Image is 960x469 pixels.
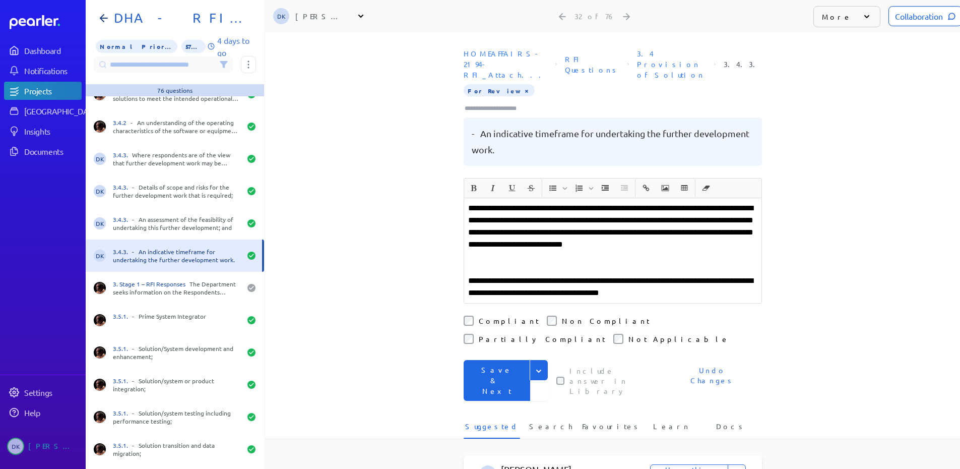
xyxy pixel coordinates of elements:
button: Italic [484,180,501,197]
a: Dashboard [4,41,82,60]
input: This checkbox controls whether your answer will be included in the Answer Library for future use [556,377,564,385]
p: More [822,12,852,22]
input: Type here to add tags [464,103,526,113]
span: Priority [96,40,177,53]
span: Decrease Indent [615,180,633,197]
div: Documents [24,146,81,156]
span: 3. Stage 1 – RFI Responses [113,280,189,288]
span: 3.5.1. [113,344,132,353]
span: Suggested [465,421,519,438]
h1: DHA - RFI FOIP CMS Solution Information [110,10,248,26]
span: Docs [716,421,746,438]
span: Dan Kilgallon [7,438,24,455]
span: Dan Kilgallon [273,8,289,24]
button: Expand [530,360,548,380]
span: Favourites [582,421,641,438]
span: Dan Kilgallon [94,250,106,262]
img: Ryan Baird [94,443,106,455]
span: Dan Kilgallon [94,153,106,165]
span: Insert Unordered List [544,180,569,197]
a: Notifications [4,62,82,80]
button: Undo Changes [663,360,762,401]
div: - Prime System Integrator [113,312,241,328]
span: 3.4.3. [113,248,132,256]
div: Settings [24,387,81,397]
div: 76 questions [157,86,193,94]
span: Reference Number: 3.4.3. [720,55,765,74]
div: Projects [24,86,81,96]
span: 3.5.1. [113,441,132,449]
span: Sheet: RFI Questions [561,50,623,79]
label: Partially Compliant [479,334,605,344]
a: DK[PERSON_NAME] [4,434,82,459]
span: Dan Kilgallon [94,217,106,229]
div: 32 of 76 [574,12,615,21]
div: Notifications [24,66,81,76]
div: Where respondents are of the view that further development work may be required in order to fully... [113,151,241,167]
button: Save & Next [464,360,530,401]
button: Insert link [637,180,655,197]
div: - An indicative timeframe for undertaking the further development work. [113,248,241,264]
div: - An assessment of the feasibility of undertaking this further development; and [113,215,241,231]
a: Dashboard [10,15,82,29]
span: Search [529,421,572,438]
img: Ryan Baird [94,379,106,391]
img: Ryan Baird [94,282,106,294]
button: Bold [465,180,482,197]
a: Insights [4,122,82,140]
a: Projects [4,82,82,100]
div: - Solution/System development and enhancement; [113,344,241,361]
img: Ryan Baird [94,314,106,326]
span: 3.5.1. [113,409,132,417]
button: Strike through [523,180,540,197]
span: Increase Indent [596,180,614,197]
div: - Solution/system or product integration; [113,377,241,393]
div: Dashboard [24,45,81,55]
span: Bold [465,180,483,197]
button: Tag at index 0 with value ForReview focussed. Press backspace to remove [523,85,531,95]
div: [PERSON_NAME] [295,11,346,21]
div: [GEOGRAPHIC_DATA] [24,106,99,116]
div: The Department seeks information on the Respondents capabilities in relation to the provision of ... [113,280,241,296]
span: Section: 3.4 Provision of Solution [633,44,710,84]
div: [PERSON_NAME] [28,438,79,455]
label: Compliant [479,316,539,326]
a: [GEOGRAPHIC_DATA] [4,102,82,120]
button: Insert Ordered List [570,180,588,197]
a: Settings [4,383,82,401]
span: For Review [464,84,535,96]
label: This checkbox controls whether your answer will be included in the Answer Library for future use [569,366,655,396]
div: - Details of scope and risks for the further development work that is required; [113,183,241,199]
div: Help [24,407,81,418]
span: 3.4.3. [113,151,132,159]
span: Learn [653,421,690,438]
img: Ryan Baird [94,121,106,133]
button: Clear Formatting [697,180,715,197]
div: - An understanding of the operating characteristics of the software or equipment solution. [113,119,241,135]
span: 3.4.3. [113,183,132,191]
span: Dan Kilgallon [94,185,106,197]
span: 3.4.2 [113,119,131,127]
div: - Solution transition and data migration; [113,441,241,457]
img: Ryan Baird [94,411,106,423]
span: Insert table [675,180,693,197]
span: 3.5.1. [113,377,132,385]
span: Italic [484,180,502,197]
button: Insert Image [657,180,674,197]
div: Insights [24,126,81,136]
span: Underline [503,180,521,197]
button: Insert Unordered List [544,180,561,197]
a: Help [4,403,82,422]
span: 3.5.1. [113,312,132,320]
span: Undo Changes [675,365,750,396]
span: Document: HOMEAFFAIRS-2194-RFI_Attachment 3_RFI Response Template_RFI Response and Solution Infor... [460,44,551,84]
button: Insert table [676,180,693,197]
div: - Solution/system testing including performance testing; [113,409,241,425]
span: Strike through [522,180,540,197]
label: Non Compliant [562,316,650,326]
span: Insert Ordered List [570,180,595,197]
span: 3.4.3. [113,215,132,223]
img: Ryan Baird [94,346,106,359]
